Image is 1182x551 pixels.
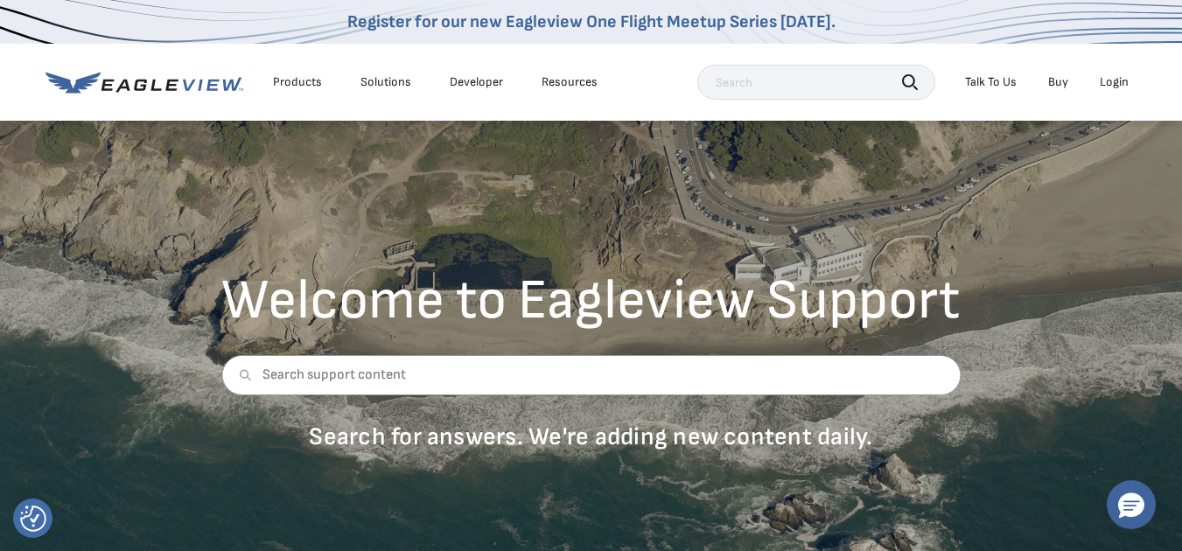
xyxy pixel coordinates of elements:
[1100,74,1129,90] div: Login
[221,422,961,452] p: Search for answers. We're adding new content daily.
[450,74,503,90] a: Developer
[1048,74,1068,90] a: Buy
[965,74,1017,90] div: Talk To Us
[20,506,46,532] button: Consent Preferences
[221,273,961,329] h2: Welcome to Eagleview Support
[1107,480,1156,529] button: Hello, have a question? Let’s chat.
[360,74,411,90] div: Solutions
[273,74,322,90] div: Products
[542,74,598,90] div: Resources
[347,11,836,32] a: Register for our new Eagleview One Flight Meetup Series [DATE].
[221,355,961,395] input: Search support content
[20,506,46,532] img: Revisit consent button
[697,65,935,100] input: Search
